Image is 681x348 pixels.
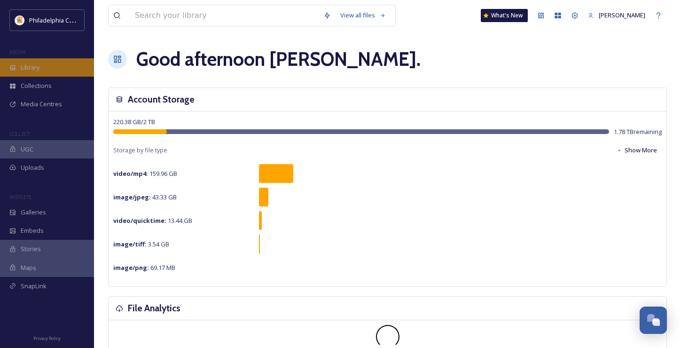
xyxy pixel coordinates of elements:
[15,16,24,25] img: download.jpeg
[640,307,667,334] button: Open Chat
[21,145,33,154] span: UGC
[113,193,151,201] strong: image/jpeg :
[113,216,192,225] span: 13.44 GB
[113,240,169,248] span: 3.54 GB
[113,169,148,178] strong: video/mp4 :
[612,141,662,159] button: Show More
[614,127,662,136] span: 1.78 TB remaining
[113,169,177,178] span: 159.96 GB
[21,263,36,272] span: Maps
[136,45,421,73] h1: Good afternoon [PERSON_NAME] .
[9,193,31,200] span: WIDGETS
[29,16,148,24] span: Philadelphia Convention & Visitors Bureau
[481,9,528,22] a: What's New
[128,93,195,106] h3: Account Storage
[21,100,62,109] span: Media Centres
[9,130,30,137] span: COLLECT
[113,118,155,126] span: 220.38 GB / 2 TB
[21,245,41,253] span: Stories
[113,146,167,155] span: Storage by file type
[21,63,39,72] span: Library
[21,81,52,90] span: Collections
[21,163,44,172] span: Uploads
[33,332,61,343] a: Privacy Policy
[113,240,147,248] strong: image/tiff :
[9,48,26,55] span: MEDIA
[113,263,175,272] span: 69.17 MB
[113,263,149,272] strong: image/png :
[21,282,47,291] span: SnapLink
[583,6,650,24] a: [PERSON_NAME]
[130,5,319,26] input: Search your library
[21,208,46,217] span: Galleries
[21,226,44,235] span: Embeds
[336,6,391,24] a: View all files
[33,335,61,341] span: Privacy Policy
[113,216,166,225] strong: video/quicktime :
[128,301,180,315] h3: File Analytics
[113,193,177,201] span: 43.33 GB
[599,11,645,19] span: [PERSON_NAME]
